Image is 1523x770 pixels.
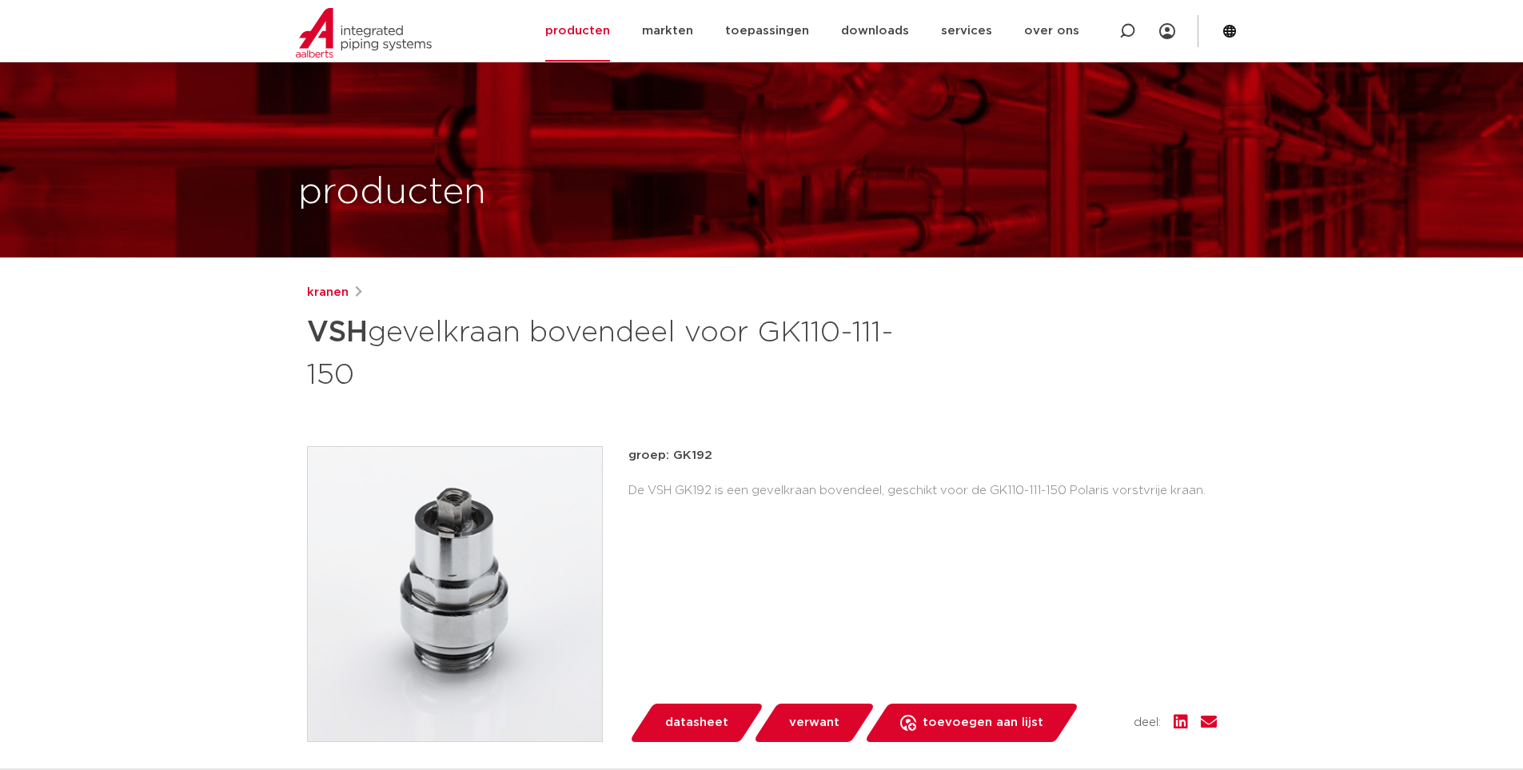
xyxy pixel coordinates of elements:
[628,446,1217,465] p: groep: GK192
[308,447,602,741] img: Product Image for VSH gevelkraan bovendeel voor GK110-111-150
[307,283,349,302] a: kranen
[665,710,728,736] span: datasheet
[307,309,907,395] h1: gevelkraan bovendeel voor GK110-111-150
[789,710,839,736] span: verwant
[1134,713,1161,732] span: deel:
[628,704,764,742] a: datasheet
[628,478,1217,504] div: De VSH GK192 is een gevelkraan bovendeel, geschikt voor de GK110-111-150 Polaris vorstvrije kraan.
[298,167,486,218] h1: producten
[752,704,875,742] a: verwant
[923,710,1043,736] span: toevoegen aan lijst
[307,318,368,347] strong: VSH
